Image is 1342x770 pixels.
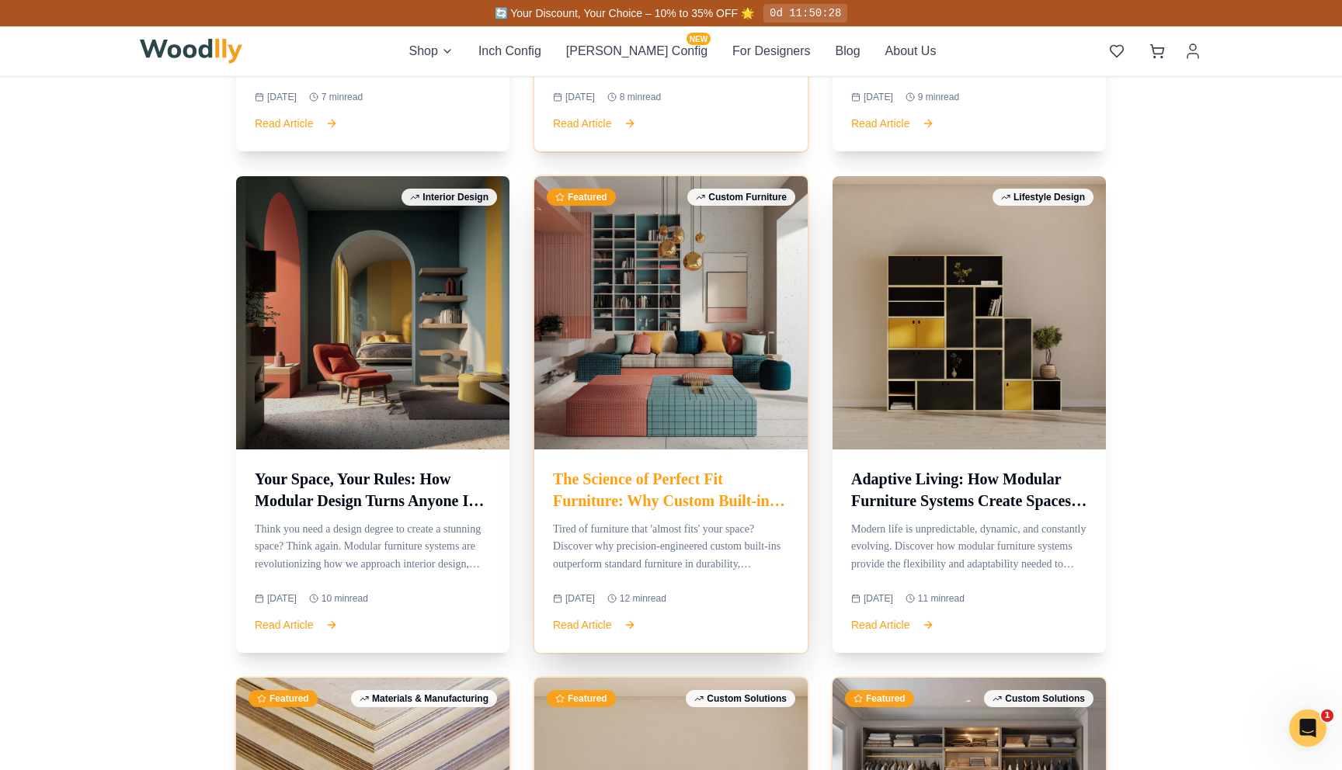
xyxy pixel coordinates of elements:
[565,91,595,103] span: [DATE]
[322,592,368,605] span: 10 min read
[547,189,616,206] div: Featured
[864,592,893,605] span: [DATE]
[478,42,541,61] button: Inch Config
[409,42,454,61] button: Shop
[566,42,708,61] button: [PERSON_NAME] ConfigNEW
[687,33,711,45] span: NEW
[984,690,1093,707] div: Custom Solutions
[351,690,497,707] div: Materials & Manufacturing
[495,7,754,19] span: 🔄 Your Discount, Your Choice – 10% to 35% OFF 🌟
[1289,709,1326,747] iframe: Intercom live chat
[553,617,636,633] button: Read Article
[322,91,363,103] span: 7 min read
[402,189,497,206] div: Interior Design
[918,592,965,605] span: 11 min read
[255,521,491,574] p: Think you need a design degree to create a stunning space? Think again. Modular furniture systems...
[620,91,661,103] span: 8 min read
[267,91,297,103] span: [DATE]
[836,42,860,61] button: Blog
[851,617,934,633] button: Read Article
[140,39,242,64] img: Woodlly
[255,617,338,633] button: Read Article
[686,690,795,707] div: Custom Solutions
[553,468,789,512] h3: The Science of Perfect Fit Furniture: Why Custom Built-ins Beat Store-bought Every Time
[687,189,795,206] div: Custom Furniture
[547,690,616,707] div: Featured
[249,690,318,707] div: Featured
[993,189,1093,206] div: Lifestyle Design
[620,592,666,605] span: 12 min read
[763,4,847,23] div: 0d 11:50:28
[1321,709,1333,722] span: 1
[864,91,893,103] span: [DATE]
[851,468,1087,512] h3: Adaptive Living: How Modular Furniture Systems Create Spaces That Evolve With Your Changing Life
[553,521,789,574] p: Tired of furniture that 'almost fits' your space? Discover why precision-engineered custom built-...
[918,91,959,103] span: 9 min read
[851,521,1087,574] p: Modern life is unpredictable, dynamic, and constantly evolving. Discover how modular furniture sy...
[255,468,491,512] h3: Your Space, Your Rules: How Modular Design Turns Anyone Into an Interior Designer
[851,116,934,131] button: Read Article
[732,42,810,61] button: For Designers
[255,116,338,131] button: Read Article
[885,42,937,61] button: About Us
[845,690,914,707] div: Featured
[553,116,636,131] button: Read Article
[565,592,595,605] span: [DATE]
[267,592,297,605] span: [DATE]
